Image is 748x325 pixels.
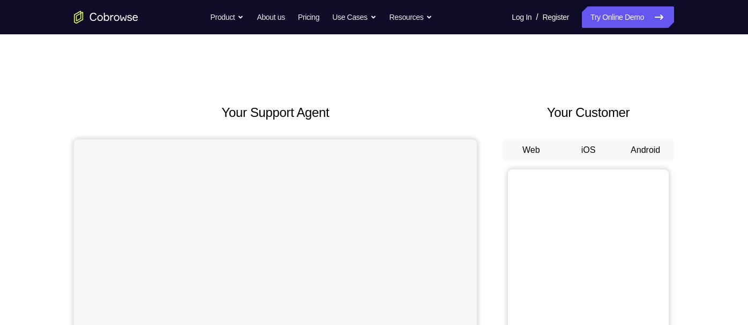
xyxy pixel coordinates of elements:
[512,6,532,28] a: Log In
[582,6,674,28] a: Try Online Demo
[74,103,477,122] h2: Your Support Agent
[74,11,138,24] a: Go to the home page
[503,139,560,161] button: Web
[298,6,319,28] a: Pricing
[536,11,538,24] span: /
[560,139,617,161] button: iOS
[617,139,674,161] button: Android
[332,6,376,28] button: Use Cases
[211,6,244,28] button: Product
[503,103,674,122] h2: Your Customer
[543,6,569,28] a: Register
[390,6,433,28] button: Resources
[257,6,285,28] a: About us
